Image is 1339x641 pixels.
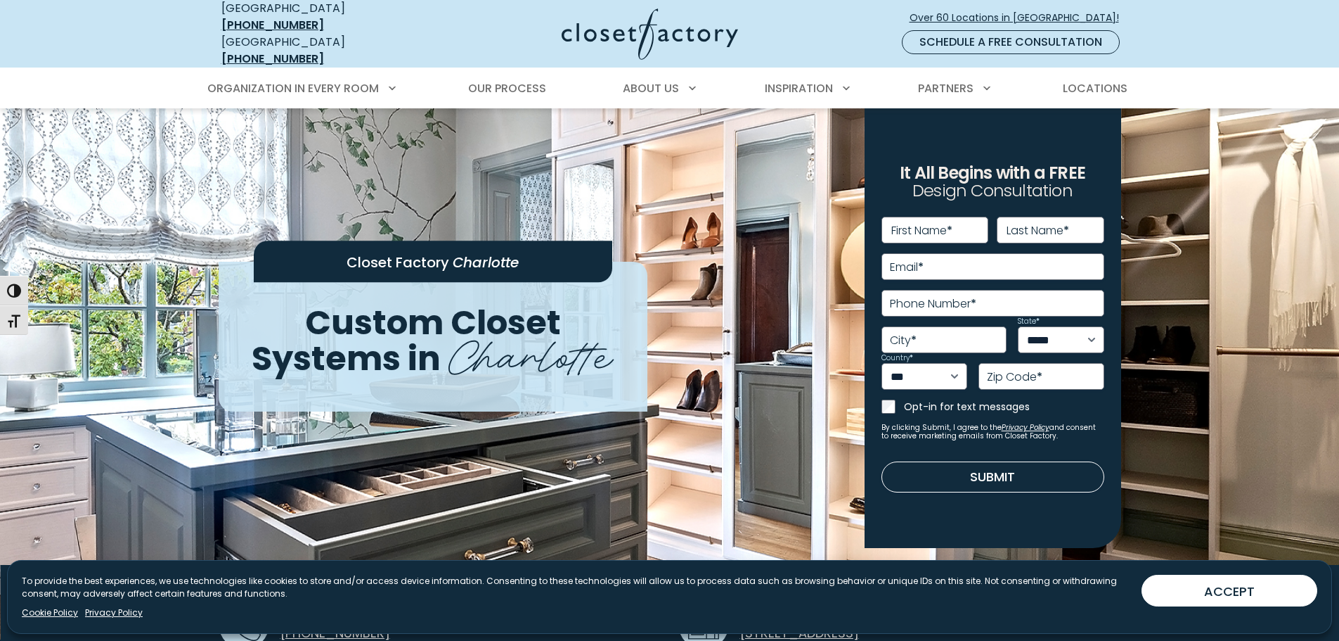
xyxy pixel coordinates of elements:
[1018,318,1040,325] label: State
[904,400,1104,414] label: Opt-in for text messages
[918,80,973,96] span: Partners
[252,299,561,382] span: Custom Closet Systems in
[562,8,738,60] img: Closet Factory Logo
[881,355,913,362] label: Country
[890,335,917,346] label: City
[198,69,1142,108] nav: Primary Menu
[1063,80,1127,96] span: Locations
[22,575,1130,600] p: To provide the best experiences, we use technologies like cookies to store and/or access device i...
[891,225,952,236] label: First Name
[85,607,143,619] a: Privacy Policy
[207,80,379,96] span: Organization in Every Room
[902,30,1120,54] a: Schedule a Free Consultation
[347,253,449,272] span: Closet Factory
[881,424,1104,440] small: By clicking Submit, I agree to the and consent to receive marketing emails from Closet Factory.
[900,161,1085,184] span: It All Begins with a FREE
[468,80,546,96] span: Our Process
[221,34,425,68] div: [GEOGRAPHIC_DATA]
[623,80,679,96] span: About Us
[912,179,1073,203] span: Design Consultation
[1007,225,1069,236] label: Last Name
[890,298,976,310] label: Phone Number
[765,80,833,96] span: Inspiration
[890,262,924,273] label: Email
[221,17,324,33] a: [PHONE_NUMBER]
[221,51,324,67] a: [PHONE_NUMBER]
[1141,575,1317,607] button: ACCEPT
[453,253,519,272] span: Charlotte
[881,462,1104,493] button: Submit
[1002,422,1049,433] a: Privacy Policy
[987,372,1042,383] label: Zip Code
[448,320,614,384] span: Charlotte
[909,6,1131,30] a: Over 60 Locations in [GEOGRAPHIC_DATA]!
[22,607,78,619] a: Cookie Policy
[910,11,1130,25] span: Over 60 Locations in [GEOGRAPHIC_DATA]!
